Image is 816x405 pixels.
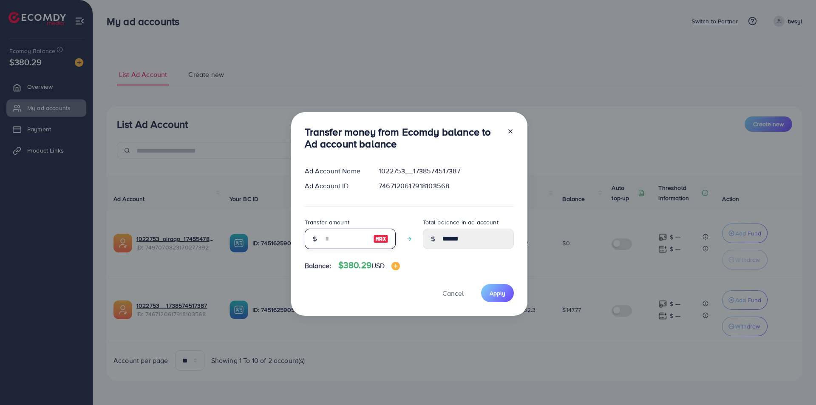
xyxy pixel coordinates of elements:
iframe: Chat [780,367,810,399]
img: image [391,262,400,270]
span: USD [371,261,385,270]
div: Ad Account Name [298,166,372,176]
div: Ad Account ID [298,181,372,191]
span: Cancel [442,289,464,298]
label: Transfer amount [305,218,349,227]
h3: Transfer money from Ecomdy balance to Ad account balance [305,126,500,150]
div: 7467120617918103568 [372,181,520,191]
button: Cancel [432,284,474,302]
button: Apply [481,284,514,302]
label: Total balance in ad account [423,218,499,227]
span: Balance: [305,261,331,271]
div: 1022753__1738574517387 [372,166,520,176]
h4: $380.29 [338,260,400,271]
img: image [373,234,388,244]
span: Apply [490,289,505,297]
